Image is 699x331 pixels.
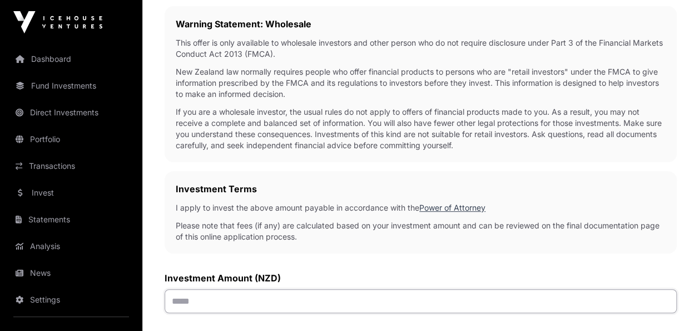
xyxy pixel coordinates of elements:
a: Fund Investments [9,74,133,98]
p: This offer is only available to wholesale investors and other person who do not require disclosur... [176,37,666,60]
a: Power of Attorney [419,203,485,212]
iframe: Chat Widget [643,278,699,331]
a: Portfolio [9,127,133,152]
p: Please note that fees (if any) are calculated based on your investment amount and can be reviewed... [176,220,666,242]
p: New Zealand law normally requires people who offer financial products to persons who are "retail ... [176,66,666,100]
h2: Warning Statement: Wholesale [176,17,666,31]
label: Investment Amount (NZD) [165,271,677,285]
p: I apply to invest the above amount payable in accordance with the [176,202,666,213]
a: Transactions [9,154,133,178]
a: Invest [9,181,133,205]
a: Settings [9,288,133,312]
a: Statements [9,207,133,232]
a: Direct Investments [9,100,133,125]
a: News [9,261,133,285]
p: If you are a wholesale investor, the usual rules do not apply to offers of financial products mad... [176,106,666,151]
a: Analysis [9,234,133,259]
a: Dashboard [9,47,133,71]
img: Icehouse Ventures Logo [13,11,102,33]
h2: Investment Terms [176,182,666,196]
